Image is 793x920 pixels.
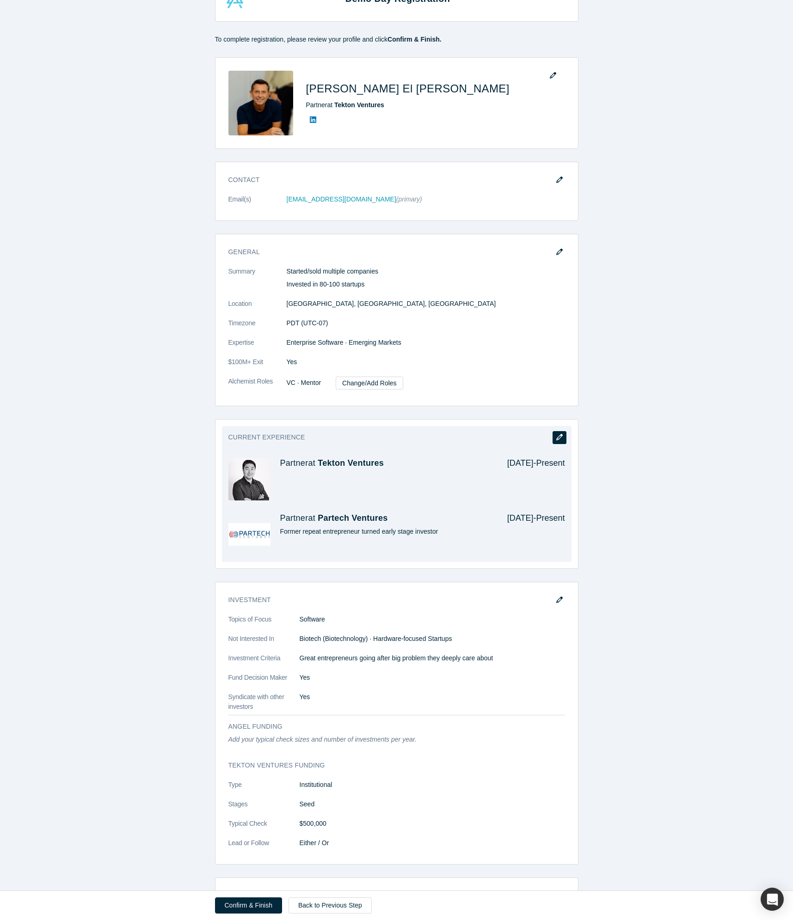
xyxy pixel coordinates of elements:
h3: Current Experience [228,433,552,442]
dt: $100M+ Exit [228,357,287,377]
h1: [PERSON_NAME] El [PERSON_NAME] [306,80,510,97]
dd: Either / Or [300,838,565,848]
a: Tekton Ventures [334,101,384,109]
img: Tekton Ventures's Logo [228,458,270,500]
p: To complete registration, please review your profile and click [215,22,578,44]
span: Partner at [306,101,384,109]
dd: Yes [300,673,565,682]
dt: Not Interested In [228,634,300,653]
h4: Partner at [280,513,494,524]
dt: Email(s) [228,195,287,214]
h3: Angel Funding [228,722,552,731]
h3: Tekton Ventures funding [228,761,552,770]
p: Former repeat entrepreneur turned early stage investor [280,527,494,536]
div: [DATE] - Present [494,458,565,500]
dt: Lead or Follow [228,838,300,858]
h3: Investment [228,595,552,605]
a: Change/Add Roles [336,377,403,390]
span: (primary) [396,195,422,203]
strong: Confirm & Finish. [387,36,442,43]
dd: [GEOGRAPHIC_DATA], [GEOGRAPHIC_DATA], [GEOGRAPHIC_DATA] [287,299,565,309]
span: Biotech (Biotechnology) · Hardware-focused Startups [300,635,452,642]
button: Confirm & Finish [215,897,282,914]
p: Add your typical check sizes and number of investments per year. [228,735,565,744]
dt: Stages [228,799,300,819]
img: Partech Ventures's Logo [228,513,270,555]
dt: Timezone [228,318,287,338]
dd: Yes [300,692,565,702]
dd: Seed [300,799,565,809]
img: Nicolas El Baze's Profile Image [228,71,293,135]
h4: Partner at [280,458,494,469]
dd: VC · Mentor [287,377,565,390]
dd: PDT (UTC-07) [287,318,565,328]
a: Partech Ventures [318,513,387,523]
dt: Summary [228,267,287,299]
span: Software [300,615,325,623]
dt: Type [228,780,300,799]
dt: Fund Decision Maker [228,673,300,692]
a: Back to Previous Step [289,897,372,914]
dt: Topics of Focus [228,615,300,634]
dt: Typical Check [228,819,300,838]
dt: Location [228,299,287,318]
span: Enterprise Software · Emerging Markets [287,339,401,346]
p: Started/sold multiple companies [287,267,565,276]
h3: Contact [228,175,552,185]
dt: Syndicate with other investors [228,692,300,712]
dt: Investment Criteria [228,653,300,673]
div: [DATE] - Present [494,513,565,555]
a: [EMAIL_ADDRESS][DOMAIN_NAME] [287,195,396,203]
a: Tekton Ventures [318,458,384,468]
h3: General [228,247,552,257]
p: Great entrepreneurs going after big problem they deeply care about [300,653,565,663]
dt: Expertise [228,338,287,357]
dt: Alchemist Roles [228,377,287,399]
p: Invested in 80-100 startups [287,280,565,289]
dd: Institutional [300,780,565,790]
dd: Yes [287,357,565,367]
dd: $500,000 [300,819,565,829]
